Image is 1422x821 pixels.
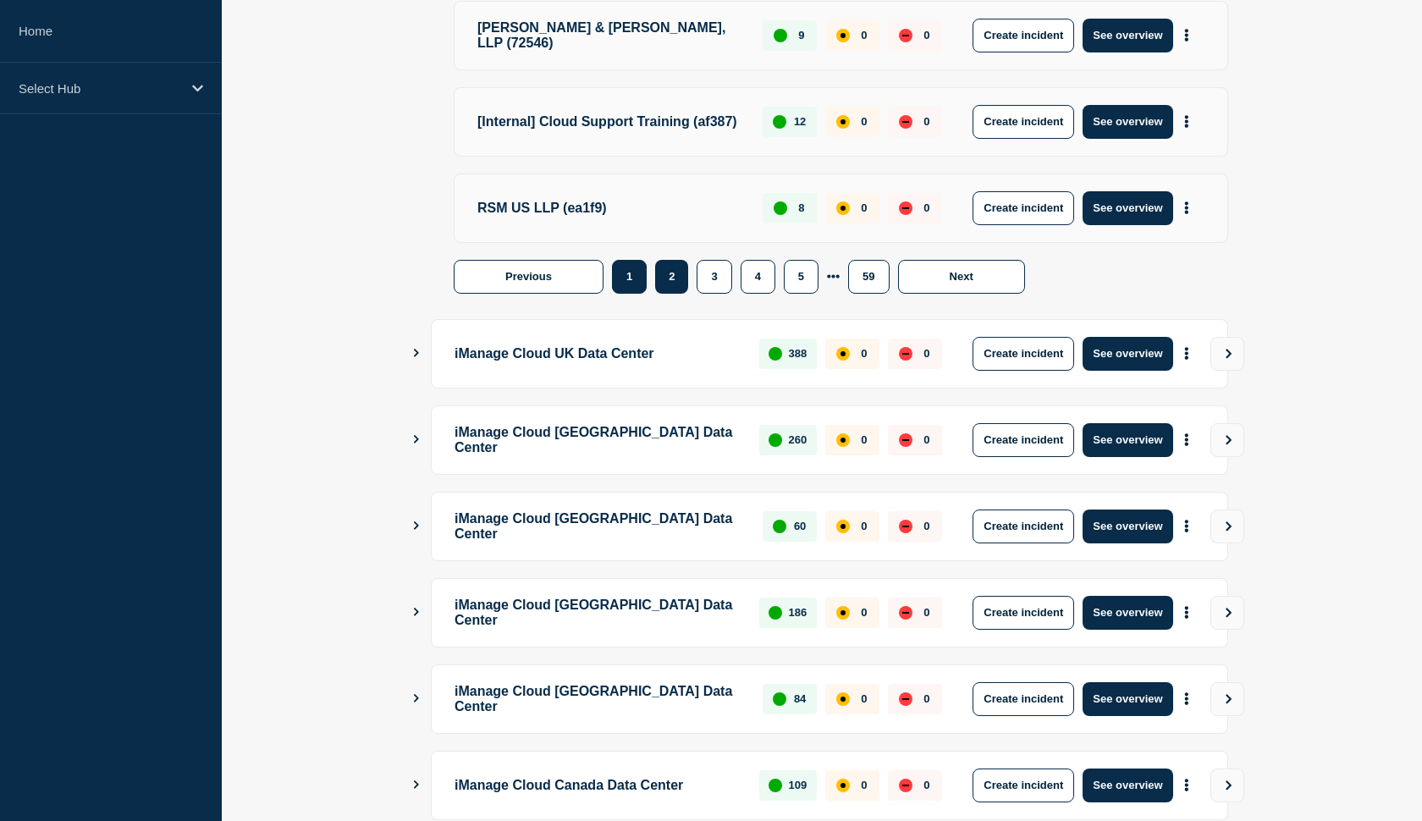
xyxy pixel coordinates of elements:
[1083,19,1172,52] button: See overview
[836,29,850,42] div: affected
[861,779,867,791] p: 0
[899,201,912,215] div: down
[612,260,647,294] button: 1
[1176,683,1198,714] button: More actions
[412,779,421,791] button: Show Connected Hubs
[773,692,786,706] div: up
[769,347,782,361] div: up
[923,520,929,532] p: 0
[1083,510,1172,543] button: See overview
[455,596,740,630] p: iManage Cloud [GEOGRAPHIC_DATA] Data Center
[973,596,1074,630] button: Create incident
[899,520,912,533] div: down
[899,433,912,447] div: down
[923,201,929,214] p: 0
[455,682,743,716] p: iManage Cloud [GEOGRAPHIC_DATA] Data Center
[412,692,421,705] button: Show Connected Hubs
[1176,424,1198,455] button: More actions
[836,201,850,215] div: affected
[798,201,804,214] p: 8
[454,260,604,294] button: Previous
[412,520,421,532] button: Show Connected Hubs
[769,779,782,792] div: up
[412,433,421,446] button: Show Connected Hubs
[477,191,743,225] p: RSM US LLP (ea1f9)
[973,423,1074,457] button: Create incident
[794,520,806,532] p: 60
[784,260,818,294] button: 5
[1083,682,1172,716] button: See overview
[836,692,850,706] div: affected
[899,692,912,706] div: down
[973,682,1074,716] button: Create incident
[836,779,850,792] div: affected
[477,19,743,52] p: [PERSON_NAME] & [PERSON_NAME], LLP (72546)
[412,347,421,360] button: Show Connected Hubs
[861,115,867,128] p: 0
[769,433,782,447] div: up
[973,105,1074,139] button: Create incident
[774,201,787,215] div: up
[923,779,929,791] p: 0
[923,692,929,705] p: 0
[861,201,867,214] p: 0
[19,81,181,96] p: Select Hub
[923,347,929,360] p: 0
[836,520,850,533] div: affected
[455,510,743,543] p: iManage Cloud [GEOGRAPHIC_DATA] Data Center
[861,520,867,532] p: 0
[836,347,850,361] div: affected
[773,115,786,129] div: up
[836,606,850,620] div: affected
[794,115,806,128] p: 12
[1210,337,1244,371] button: View
[741,260,775,294] button: 4
[1083,191,1172,225] button: See overview
[899,29,912,42] div: down
[455,769,740,802] p: iManage Cloud Canada Data Center
[1083,423,1172,457] button: See overview
[899,347,912,361] div: down
[1176,597,1198,628] button: More actions
[769,606,782,620] div: up
[973,191,1074,225] button: Create incident
[773,520,786,533] div: up
[1210,769,1244,802] button: View
[477,105,743,139] p: [Internal] Cloud Support Training (af387)
[899,606,912,620] div: down
[973,510,1074,543] button: Create incident
[898,260,1025,294] button: Next
[861,29,867,41] p: 0
[505,270,552,283] span: Previous
[1176,769,1198,801] button: More actions
[798,29,804,41] p: 9
[1210,682,1244,716] button: View
[899,115,912,129] div: down
[861,606,867,619] p: 0
[1210,510,1244,543] button: View
[1176,192,1198,223] button: More actions
[973,19,1074,52] button: Create incident
[861,692,867,705] p: 0
[1083,769,1172,802] button: See overview
[973,769,1074,802] button: Create incident
[655,260,688,294] button: 2
[848,260,889,294] button: 59
[1210,596,1244,630] button: View
[1176,106,1198,137] button: More actions
[1083,105,1172,139] button: See overview
[794,692,806,705] p: 84
[836,115,850,129] div: affected
[861,433,867,446] p: 0
[973,337,1074,371] button: Create incident
[923,433,929,446] p: 0
[923,115,929,128] p: 0
[789,347,807,360] p: 388
[789,433,807,446] p: 260
[1176,19,1198,51] button: More actions
[923,29,929,41] p: 0
[697,260,731,294] button: 3
[789,606,807,619] p: 186
[789,779,807,791] p: 109
[1083,337,1172,371] button: See overview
